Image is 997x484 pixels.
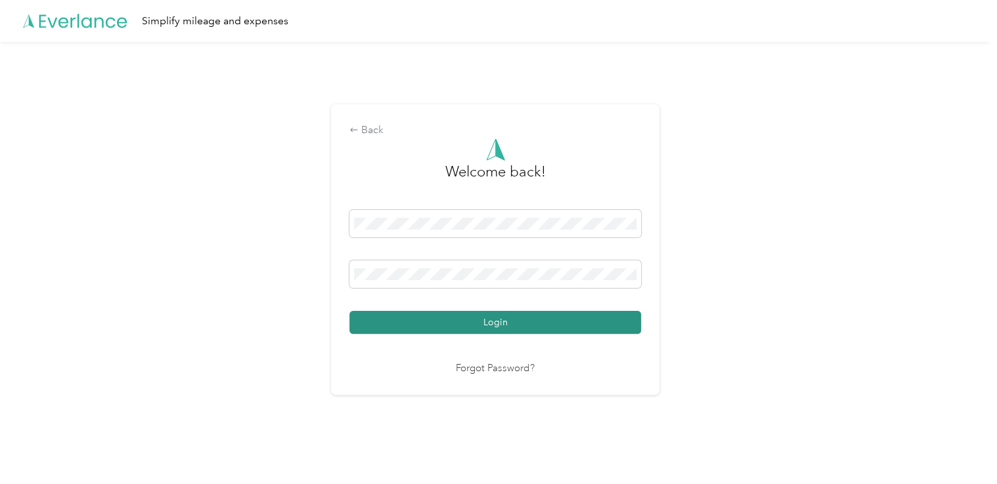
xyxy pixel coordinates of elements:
[923,411,997,484] iframe: Everlance-gr Chat Button Frame
[349,311,641,334] button: Login
[445,161,546,196] h3: greeting
[142,13,288,30] div: Simplify mileage and expenses
[349,123,641,138] div: Back
[456,361,535,376] a: Forgot Password?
